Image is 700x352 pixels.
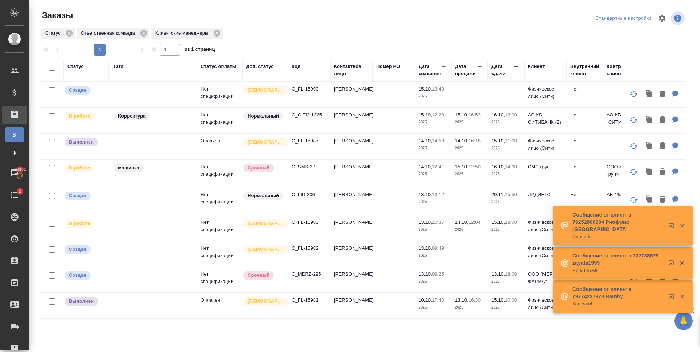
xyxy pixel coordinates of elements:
p: 29.11, [491,192,505,197]
p: 15:50 [505,192,517,197]
div: Клиентские менеджеры [151,28,223,39]
button: Закрыть [674,293,689,300]
p: - [607,137,642,145]
p: ООО «СМС груп» [607,163,642,178]
p: 15.10, [491,138,505,144]
button: Закрыть [674,222,689,229]
p: 13.10, [455,297,468,303]
span: Посмотреть информацию [671,11,686,25]
div: Выставляется автоматически для первых 3 заказов нового контактного лица. Особое внимание [242,85,284,95]
p: Нет [570,137,599,145]
button: Обновить [625,163,642,181]
td: [PERSON_NAME] [330,215,373,241]
p: Сообщение от клиента 79774237973 Bamby [572,286,664,300]
span: Заказы [40,9,73,21]
p: Создан [69,246,86,253]
p: 14.10, [455,219,468,225]
p: 2025 [491,198,521,206]
p: В работе [69,220,90,227]
button: Удалить [656,87,669,102]
td: Нет спецификации [197,241,242,267]
p: [DEMOGRAPHIC_DATA] [248,220,284,227]
p: 15.10, [455,164,468,169]
p: 13.10, [419,271,432,277]
p: Сообщение от клиента 732738579 zayats1999 [572,252,664,267]
div: Контрагент клиента [607,63,642,77]
div: Клиент [528,63,545,70]
td: [PERSON_NAME] [330,134,373,159]
p: Срочный [248,272,269,279]
p: Создан [69,87,86,94]
p: 2025 [419,198,448,206]
p: 2025 [491,226,521,233]
button: Клонировать [642,139,656,154]
p: [DEMOGRAPHIC_DATA] [248,298,284,305]
p: Срочный [248,164,269,172]
p: C_SMS-37 [292,163,327,171]
p: 14:00 [505,164,517,169]
div: Дата сдачи [491,63,513,77]
p: 15.10, [419,112,432,118]
p: 13.10, [419,219,432,225]
a: 2 [2,186,27,204]
p: Физическое лицо (Сити) [528,245,563,259]
span: Ф [9,149,20,157]
div: Выставляется автоматически при создании заказа [64,85,105,95]
p: 12:04 [468,219,481,225]
p: 2025 [455,226,484,233]
p: 13.10, [491,271,505,277]
p: C_FL-15990 [292,85,327,93]
p: C_FL-15987 [292,137,327,145]
p: [DEMOGRAPHIC_DATA] [248,246,284,253]
div: Код [292,63,300,70]
span: В [9,131,20,138]
p: 2025 [419,93,448,100]
button: Клонировать [642,113,656,128]
p: ЛИДИНГС [528,191,563,198]
div: split button [594,13,653,24]
button: Клонировать [642,165,656,180]
p: 13:12 [432,192,444,197]
button: Открыть в новой вкладке [664,218,681,236]
div: Выставляет ПМ после принятия заказа от КМа [64,111,105,121]
p: 2025 [455,119,484,126]
div: Дата продажи [455,63,477,77]
a: 13405 [2,164,27,182]
p: 2025 [491,304,521,311]
td: [PERSON_NAME] [330,108,373,133]
p: C_MERZ-295 [292,271,327,278]
td: [PERSON_NAME] [330,187,373,213]
div: Статус [67,63,84,70]
p: Спасибо [572,233,664,240]
a: В [5,127,24,142]
button: Удалить [656,113,669,128]
td: Нет спецификации [197,82,242,107]
div: Выставляется автоматически для первых 3 заказов нового контактного лица. Особое внимание [242,245,284,255]
p: 13.10, [419,192,432,197]
td: Оплачен [197,293,242,318]
p: 16:53 [468,112,481,118]
p: Клиентские менеджеры [155,30,211,37]
p: 12:41 [432,164,444,169]
td: Оплачен [197,134,242,159]
div: Статус по умолчанию для стандартных заказов [242,191,284,201]
p: Создан [69,192,86,199]
td: [PERSON_NAME] [330,319,373,344]
td: Нет спецификации [197,187,242,213]
span: 2 [14,188,26,195]
p: 18:00 [505,271,517,277]
button: Клонировать [642,192,656,207]
div: Дата создания [419,63,441,77]
div: Тэги [113,63,124,70]
p: [DEMOGRAPHIC_DATA] [248,138,284,146]
p: 2025 [419,226,448,233]
p: [DEMOGRAPHIC_DATA] [248,87,284,94]
p: 2025 [491,171,521,178]
p: 16.10, [491,112,505,118]
p: 2025 [419,119,448,126]
p: 10.10, [419,297,432,303]
p: ООО "МЕРЦ ФАРМА" [528,271,563,285]
div: Доп. статус [246,63,274,70]
td: Нет спецификации [197,267,242,292]
p: 2025 [455,304,484,311]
